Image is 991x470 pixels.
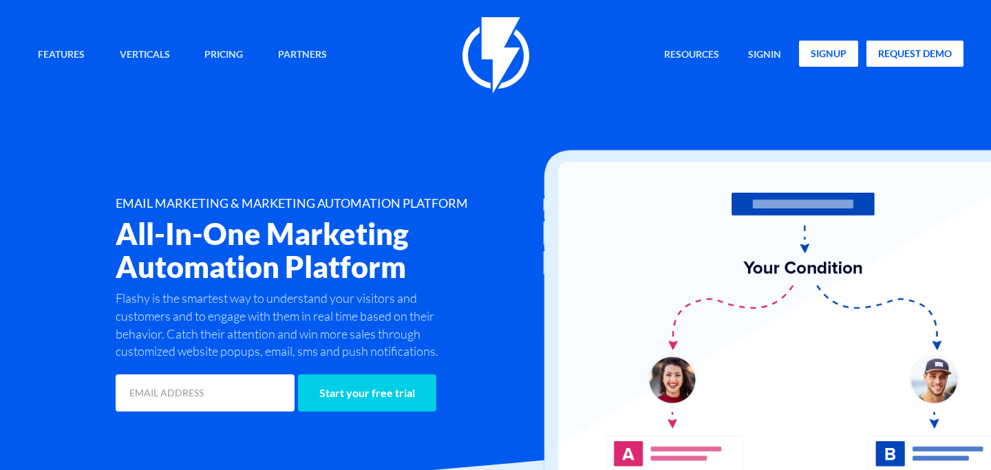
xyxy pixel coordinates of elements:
[268,41,337,70] a: Partners
[116,290,446,361] p: Flashy is the smartest way to understand your visitors and customers and to engage with them in r...
[298,374,436,412] input: Start your free trial
[866,41,963,67] a: request demo
[738,41,791,70] a: signin
[116,197,563,211] h1: EMAIL MARKETING & MARKETING AUTOMATION PLATFORM
[799,41,858,67] a: signup
[116,217,563,283] h2: All-In-One Marketing Automation Platform
[194,41,253,70] a: Pricing
[654,41,729,70] a: Resources
[28,41,95,70] a: Features
[109,41,180,70] a: Verticals
[116,374,295,412] input: EMAIL ADDRESS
